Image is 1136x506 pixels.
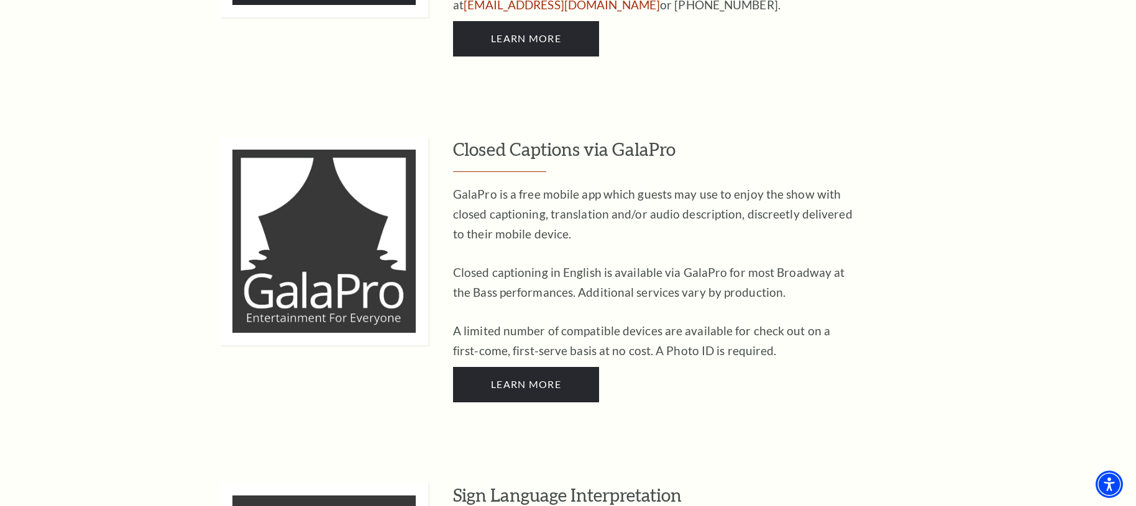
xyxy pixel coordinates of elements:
[453,184,857,244] p: GalaPro is a free mobile app which guests may use to enjoy the show with closed captioning, trans...
[453,321,857,361] p: A limited number of compatible devices are available for check out on a first-come, first-serve b...
[453,367,599,402] a: Learn More Closed Captions via GalaPro - open in a new tab
[1096,471,1123,498] div: Accessibility Menu
[220,137,428,345] img: Closed Captions via GalaPro
[491,32,561,44] span: Learn More
[491,378,561,390] span: Learn More
[453,263,857,302] p: Closed captioning in English is available via GalaPro for most Broadway at the Bass performances....
[453,21,599,56] a: Learn More Touch Tours - open in a new tab
[453,137,953,173] h3: Closed Captions via GalaPro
